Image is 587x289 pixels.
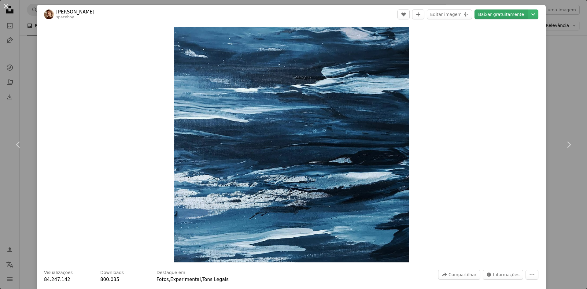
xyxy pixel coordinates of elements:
span: 800.035 [100,277,119,282]
span: Compartilhar [449,270,477,279]
button: Mais ações [526,270,538,280]
h3: Destaque em [157,270,185,276]
button: Curtir [397,9,410,19]
button: Estatísticas desta imagem [483,270,523,280]
span: 84.247.142 [44,277,70,282]
button: Adicionar à coleção [412,9,424,19]
img: pintura abstrata [174,27,409,262]
button: Ampliar esta imagem [174,27,409,262]
span: Informações [493,270,519,279]
a: Fotos [157,277,169,282]
a: [PERSON_NAME] [56,9,94,15]
span: , [201,277,202,282]
button: Editar imagem [427,9,472,19]
button: Compartilhar esta imagem [438,270,480,280]
img: Ir para o perfil de Henrik Dønnestad [44,9,54,19]
a: Tons Legais [202,277,229,282]
button: Escolha o tamanho do download [528,9,538,19]
a: spaceboy [56,15,74,19]
a: Experimental [170,277,201,282]
a: Baixar gratuitamente [474,9,528,19]
a: Próximo [550,115,587,174]
span: , [169,277,170,282]
h3: Visualizações [44,270,73,276]
h3: Downloads [100,270,124,276]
